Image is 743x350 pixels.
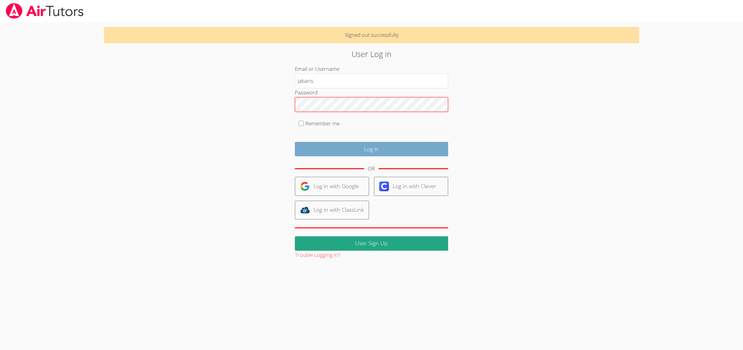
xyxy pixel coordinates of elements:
div: OR [368,164,375,173]
a: Log in with ClassLink [295,201,369,219]
h2: User Log in [171,48,572,60]
label: Email or Username [295,65,339,72]
a: Log in with Google [295,177,369,196]
input: Log in [295,142,448,156]
img: classlink-logo-d6bb404cc1216ec64c9a2012d9dc4662098be43eaf13dc465df04b49fa7ab582.svg [300,205,310,215]
label: Remember me [305,120,340,127]
a: Log in with Clever [374,177,448,196]
img: google-logo-50288ca7cdecda66e5e0955fdab243c47b7ad437acaf1139b6f446037453330a.svg [300,181,310,191]
img: clever-logo-6eab21bc6e7a338710f1a6ff85c0baf02591cd810cc4098c63d3a4b26e2feb20.svg [379,181,389,191]
img: airtutors_banner-c4298cdbf04f3fff15de1276eac7730deb9818008684d7c2e4769d2f7ddbe033.png [5,3,84,19]
p: Signed out successfully [104,27,639,43]
button: Trouble Logging In? [295,251,340,260]
a: User Sign Up [295,236,448,251]
label: Password [295,89,318,96]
